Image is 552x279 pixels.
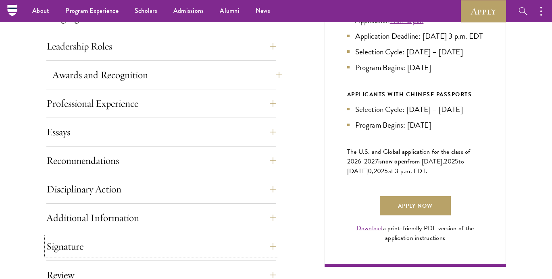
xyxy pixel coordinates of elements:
button: Awards and Recognition [52,65,282,85]
a: Now Open [390,14,424,26]
li: Program Begins: [DATE] [347,62,483,73]
button: Additional Information [46,208,276,227]
span: The U.S. and Global application for the class of 202 [347,147,471,166]
button: Recommendations [46,151,276,170]
div: APPLICANTS WITH CHINESE PASSPORTS [347,89,483,99]
span: 202 [374,166,385,176]
button: Essays [46,122,276,142]
li: Selection Cycle: [DATE] – [DATE] [347,46,483,58]
span: 7 [375,157,378,166]
div: a print-friendly PDF version of the application instructions [347,223,483,243]
span: is [378,157,382,166]
span: from [DATE], [407,157,444,166]
button: Disciplinary Action [46,180,276,199]
span: 5 [455,157,458,166]
button: Signature [46,237,276,256]
span: at 3 p.m. EDT. [388,166,428,176]
span: , [372,166,373,176]
a: Apply Now [380,196,451,215]
a: Download [356,223,383,233]
span: 202 [444,157,455,166]
li: Selection Cycle: [DATE] – [DATE] [347,103,483,115]
span: to [DATE] [347,157,464,176]
li: Program Begins: [DATE] [347,119,483,131]
button: Leadership Roles [46,37,276,56]
span: 6 [358,157,361,166]
li: Application Deadline: [DATE] 3 p.m. EDT [347,30,483,42]
span: 0 [368,166,372,176]
span: 5 [384,166,388,176]
button: Professional Experience [46,94,276,113]
span: -202 [362,157,375,166]
span: now open [382,157,407,166]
